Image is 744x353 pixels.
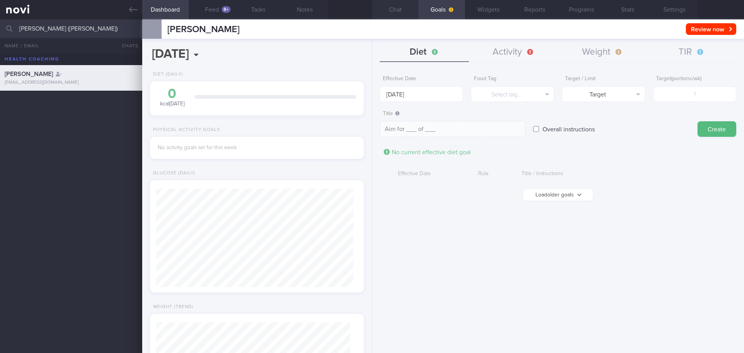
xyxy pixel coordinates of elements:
[656,76,733,83] label: Target ( portions/wk )
[222,6,231,13] div: 8+
[449,167,518,181] div: Rule
[150,170,195,176] div: Glucose (Daily)
[380,86,463,102] input: Select...
[158,87,187,108] div: kcal [DATE]
[150,127,220,133] div: Physical Activity Goals
[471,86,554,102] button: Select tag...
[469,43,558,62] button: Activity
[5,71,53,77] span: [PERSON_NAME]
[686,23,736,35] button: Review now
[380,43,469,62] button: Diet
[539,121,599,137] label: Overall instructions
[383,76,460,83] label: Effective Date
[380,146,475,158] div: No current effective diet goal
[5,80,138,86] div: [EMAIL_ADDRESS][DOMAIN_NAME]
[150,72,183,77] div: Diet (Daily)
[653,86,736,102] input: 7
[383,111,400,116] span: Title
[697,121,736,137] button: Create
[167,25,239,34] span: [PERSON_NAME]
[562,86,645,102] button: Target
[158,145,356,152] div: No activity goals set for this week
[111,38,142,53] button: Chats
[474,76,551,83] label: Food Tag
[558,43,647,62] button: Weight
[158,87,187,101] div: 0
[647,43,736,62] button: TIR
[523,189,593,201] button: Loadolder goals
[150,304,193,310] div: Weight (Trend)
[565,76,642,83] label: Target / Limit
[380,167,449,181] div: Effective Date
[518,167,709,181] div: Title / Instructions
